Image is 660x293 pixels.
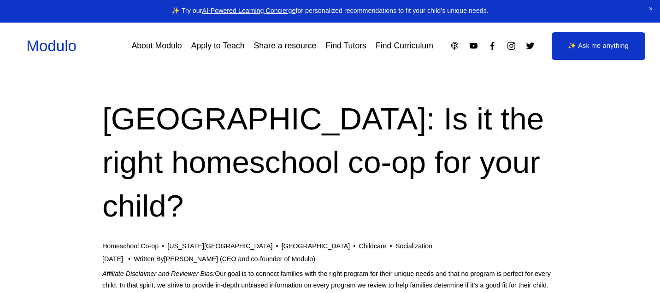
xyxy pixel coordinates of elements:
[507,41,516,51] a: Instagram
[26,37,77,54] a: Modulo
[525,41,535,51] a: Twitter
[102,97,558,228] h1: [GEOGRAPHIC_DATA]: Is it the right homeschool co-op for your child?
[102,242,159,250] a: Homeschool Co-op
[254,38,317,54] a: Share a resource
[469,41,478,51] a: YouTube
[167,242,272,250] a: [US_STATE][GEOGRAPHIC_DATA]
[488,41,497,51] a: Facebook
[395,242,432,250] a: Socialization
[376,38,433,54] a: Find Curriculum
[191,38,245,54] a: Apply to Teach
[202,7,295,14] a: AI-Powered Learning Concierge
[552,32,645,60] a: ✨ Ask me anything
[325,38,366,54] a: Find Tutors
[282,242,350,250] a: [GEOGRAPHIC_DATA]
[102,270,215,277] em: Affiliate Disclaimer and Reviewer Bias:
[131,38,182,54] a: About Modulo
[450,41,460,51] a: Apple Podcasts
[102,255,123,263] span: [DATE]
[164,255,315,263] a: [PERSON_NAME] (CEO and co-founder of Modulo)
[359,242,386,250] a: Childcare
[134,255,315,263] div: Written By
